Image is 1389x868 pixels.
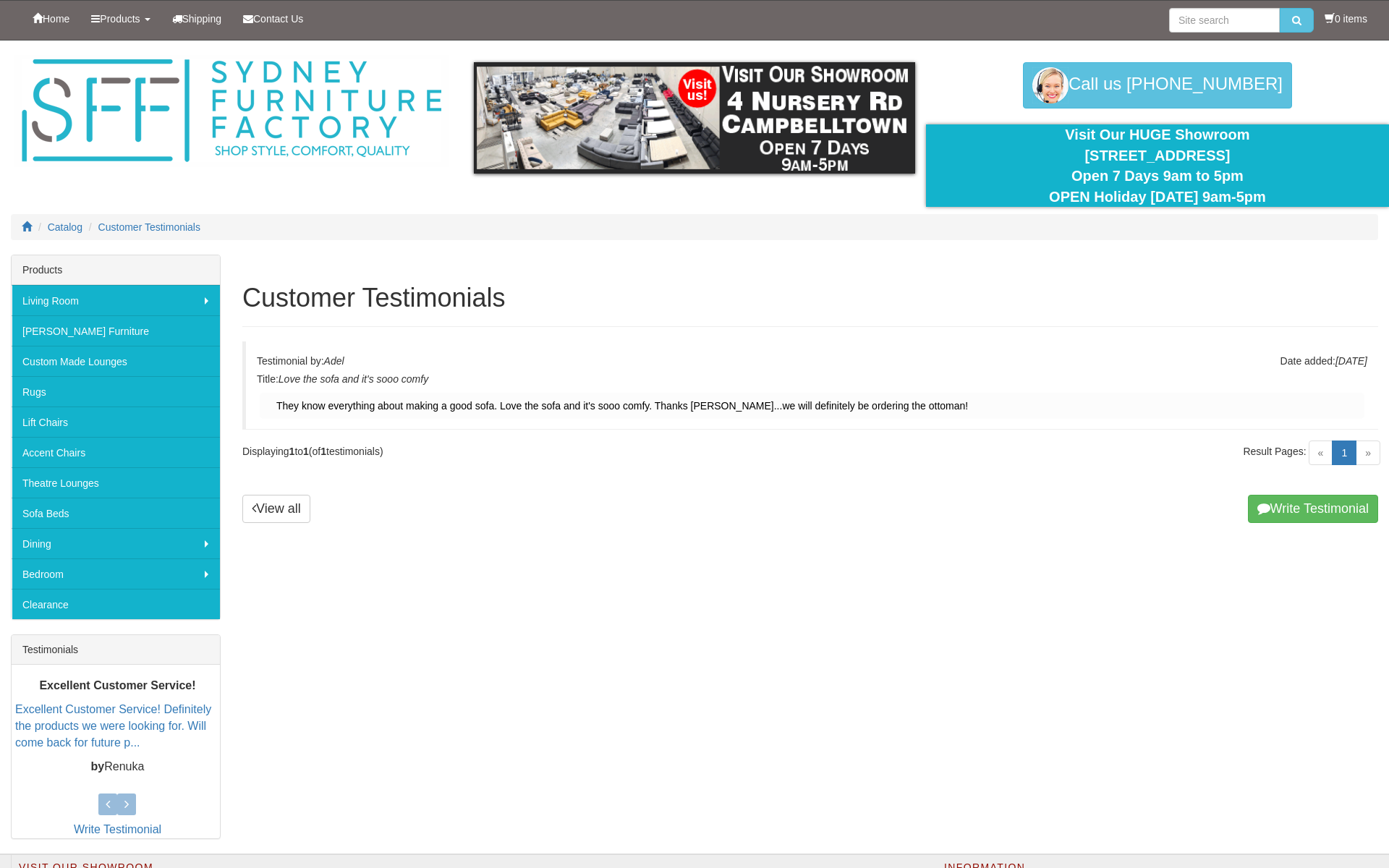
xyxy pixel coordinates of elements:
img: Sydney Furniture Factory [14,55,449,167]
b: Excellent Customer Service! [39,679,195,692]
a: Living Room [12,285,220,315]
strong: 1 [320,446,326,457]
a: Contact Us [232,1,314,37]
b: by [91,759,105,772]
div: Testimonials [12,635,220,665]
a: Sofa Beds [12,498,220,528]
span: « [1309,441,1333,465]
a: 1 [1332,441,1356,465]
a: Customer Testimonials [98,221,200,233]
strong: 1 [289,446,295,457]
h5: Title: [257,374,1367,385]
a: Accent Chairs [12,437,220,467]
span: » [1356,441,1380,465]
span: Products [100,13,140,25]
cite: Love the sofa and it's sooo comfy [279,373,428,385]
a: View all [242,495,310,524]
a: Clearance [12,589,220,619]
cite: Adel [324,355,344,367]
cite: [DATE] [1335,355,1367,367]
a: Bedroom [12,558,220,589]
span: Shipping [182,13,222,25]
a: Custom Made Lounges [12,346,220,376]
span: Contact Us [253,13,303,25]
div: Displaying to (of testimonials) [231,444,810,459]
strong: 1 [303,446,309,457]
a: Home [22,1,80,37]
div: Visit Our HUGE Showroom [STREET_ADDRESS] Open 7 Days 9am to 5pm OPEN Holiday [DATE] 9am-5pm [937,124,1378,207]
div: They know everything about making a good sofa. Love the sofa and it's sooo comfy. Thanks [PERSON_... [266,399,1085,413]
div: Products [12,255,220,285]
a: Catalog [48,221,82,233]
a: Products [80,1,161,37]
a: [PERSON_NAME] Furniture [12,315,220,346]
a: Dining [12,528,220,558]
li: 0 items [1325,12,1367,26]
p: Renuka [15,758,220,775]
span: Result Pages: [1243,444,1306,459]
a: Lift Chairs [12,407,220,437]
h5: Testimonial by: [257,356,1367,367]
span: Home [43,13,69,25]
a: Rugs [12,376,220,407]
input: Site search [1169,8,1280,33]
a: Excellent Customer Service! Definitely the products we were looking for. Will come back for futur... [15,703,211,749]
span: Date added: [1280,356,1367,367]
a: Theatre Lounges [12,467,220,498]
a: Shipping [161,1,233,37]
a: Write Testimonial [74,823,161,835]
img: showroom.gif [474,62,915,174]
a: Write Testimonial [1248,495,1378,524]
h1: Customer Testimonials [242,284,1378,312]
